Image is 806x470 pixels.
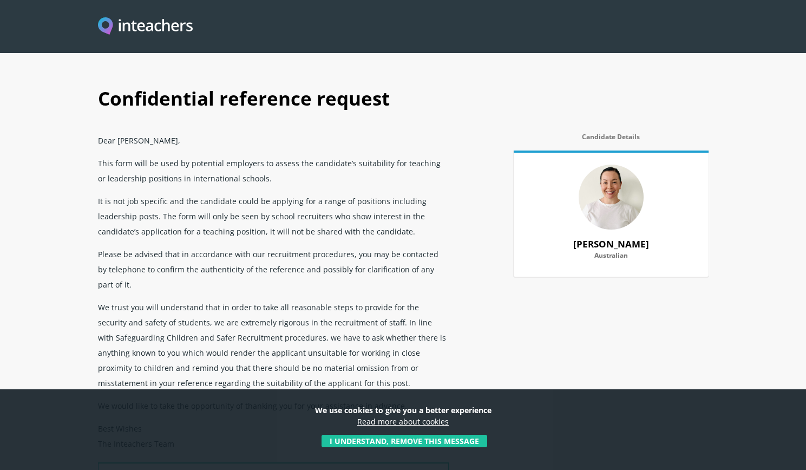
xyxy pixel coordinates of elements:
label: Candidate Details [514,133,709,147]
p: We trust you will understand that in order to take all reasonable steps to provide for the securi... [98,296,449,394]
strong: We use cookies to give you a better experience [315,405,492,415]
a: Visit this site's homepage [98,17,193,36]
img: 79265 [579,165,644,230]
p: Please be advised that in accordance with our recruitment procedures, you may be contacted by tel... [98,243,449,296]
p: Dear [PERSON_NAME], [98,129,449,152]
h1: Confidential reference request [98,76,709,129]
a: Read more about cookies [357,416,449,427]
strong: [PERSON_NAME] [573,238,649,250]
button: I understand, remove this message [322,435,487,447]
p: It is not job specific and the candidate could be applying for a range of positions including lea... [98,190,449,243]
p: This form will be used by potential employers to assess the candidate’s suitability for teaching ... [98,152,449,190]
img: Inteachers [98,17,193,36]
label: Australian [527,252,696,266]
